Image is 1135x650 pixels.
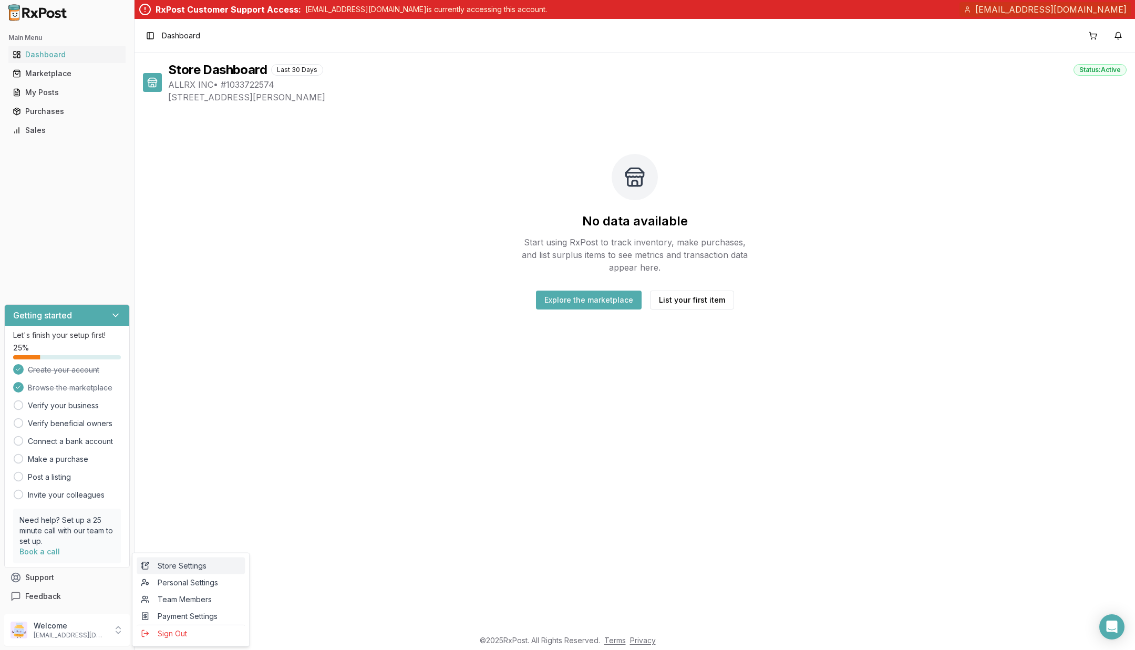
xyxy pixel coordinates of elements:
[168,91,1127,104] span: [STREET_ADDRESS][PERSON_NAME]
[19,515,115,546] p: Need help? Set up a 25 minute call with our team to set up.
[517,236,752,274] p: Start using RxPost to track inventory, make purchases, and list surplus items to see metrics and ...
[25,591,61,602] span: Feedback
[305,4,547,15] p: [EMAIL_ADDRESS][DOMAIN_NAME] is currently accessing this account.
[13,68,121,79] div: Marketplace
[4,122,130,139] button: Sales
[13,49,121,60] div: Dashboard
[630,636,656,645] a: Privacy
[4,46,130,63] button: Dashboard
[1099,614,1124,639] div: Open Intercom Messenger
[28,436,113,447] a: Connect a bank account
[137,591,245,608] a: Team Members
[4,103,130,120] button: Purchases
[13,330,121,341] p: Let's finish your setup first!
[28,490,105,500] a: Invite your colleagues
[4,587,130,606] button: Feedback
[11,622,27,638] img: User avatar
[8,83,126,102] a: My Posts
[141,561,241,571] span: Store Settings
[650,291,734,309] button: List your first item
[19,547,60,556] a: Book a call
[141,611,241,622] span: Payment Settings
[4,84,130,101] button: My Posts
[28,383,112,393] span: Browse the marketplace
[162,30,200,41] nav: breadcrumb
[28,454,88,465] a: Make a purchase
[582,213,688,230] h2: No data available
[141,594,241,605] span: Team Members
[1074,64,1127,76] div: Status: Active
[168,78,1127,91] span: ALLRX INC • # 1033722574
[13,87,121,98] div: My Posts
[34,631,107,639] p: [EMAIL_ADDRESS][DOMAIN_NAME]
[8,45,126,64] a: Dashboard
[168,61,267,78] h1: Store Dashboard
[137,608,245,625] a: Payment Settings
[8,121,126,140] a: Sales
[137,574,245,591] a: Personal Settings
[8,34,126,42] h2: Main Menu
[28,400,99,411] a: Verify your business
[28,365,99,375] span: Create your account
[156,3,301,16] div: RxPost Customer Support Access:
[13,106,121,117] div: Purchases
[604,636,626,645] a: Terms
[137,558,245,574] a: Store Settings
[4,568,130,587] button: Support
[271,64,323,76] div: Last 30 Days
[141,628,241,639] span: Sign Out
[137,625,245,642] button: Sign Out
[13,125,121,136] div: Sales
[13,343,29,353] span: 25 %
[28,418,112,429] a: Verify beneficial owners
[28,472,71,482] a: Post a listing
[8,64,126,83] a: Marketplace
[34,621,107,631] p: Welcome
[8,102,126,121] a: Purchases
[13,309,72,322] h3: Getting started
[4,65,130,82] button: Marketplace
[141,577,241,588] span: Personal Settings
[536,291,642,309] button: Explore the marketplace
[975,3,1127,16] span: [EMAIL_ADDRESS][DOMAIN_NAME]
[4,4,71,21] img: RxPost Logo
[162,30,200,41] span: Dashboard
